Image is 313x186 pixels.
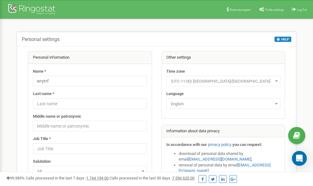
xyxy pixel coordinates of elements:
input: Name [33,76,147,86]
input: Last name [33,98,147,109]
span: English [166,98,280,109]
li: removal of personal data by email , [179,162,280,174]
span: Mr. [35,167,145,176]
span: English [168,100,278,108]
label: Last name * [33,91,54,97]
span: 99,989% [6,176,25,180]
label: Language [166,91,184,97]
button: HELP [275,37,291,42]
span: (UTC-11:00) Pacific/Midway [168,77,278,86]
a: [EMAIL_ADDRESS][DOMAIN_NAME] [188,157,251,161]
span: Profile settings [265,8,284,11]
span: Mr. [33,166,147,176]
label: Job Title * [33,136,51,142]
a: privacy policy [208,142,231,147]
div: Open Intercom Messenger [292,151,307,166]
span: Referral program [230,8,251,11]
span: Calls processed in the last 7 days : [26,176,109,180]
label: Name * [33,69,46,75]
li: download of personal data shared by email , [179,151,280,162]
u: 7 596 625,00 [172,176,195,180]
strong: In accordance with our [166,142,207,147]
div: Personal information [28,52,152,64]
span: (UTC-11:00) Pacific/Midway [166,76,280,86]
input: Middle name or patronymic [33,121,147,131]
span: Log Out [297,8,307,11]
u: 1 744 194,00 [86,176,109,180]
strong: you can request: [232,142,262,147]
label: Time zone [166,69,185,75]
div: Other settings [162,52,285,64]
input: Job Title [33,143,147,154]
div: Information about data privacy [162,125,285,138]
label: Salutation [33,159,51,165]
label: Middle name or patronymic [33,114,81,120]
span: Calls processed in the last 30 days : [110,176,195,180]
h5: Personal settings [22,37,60,42]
